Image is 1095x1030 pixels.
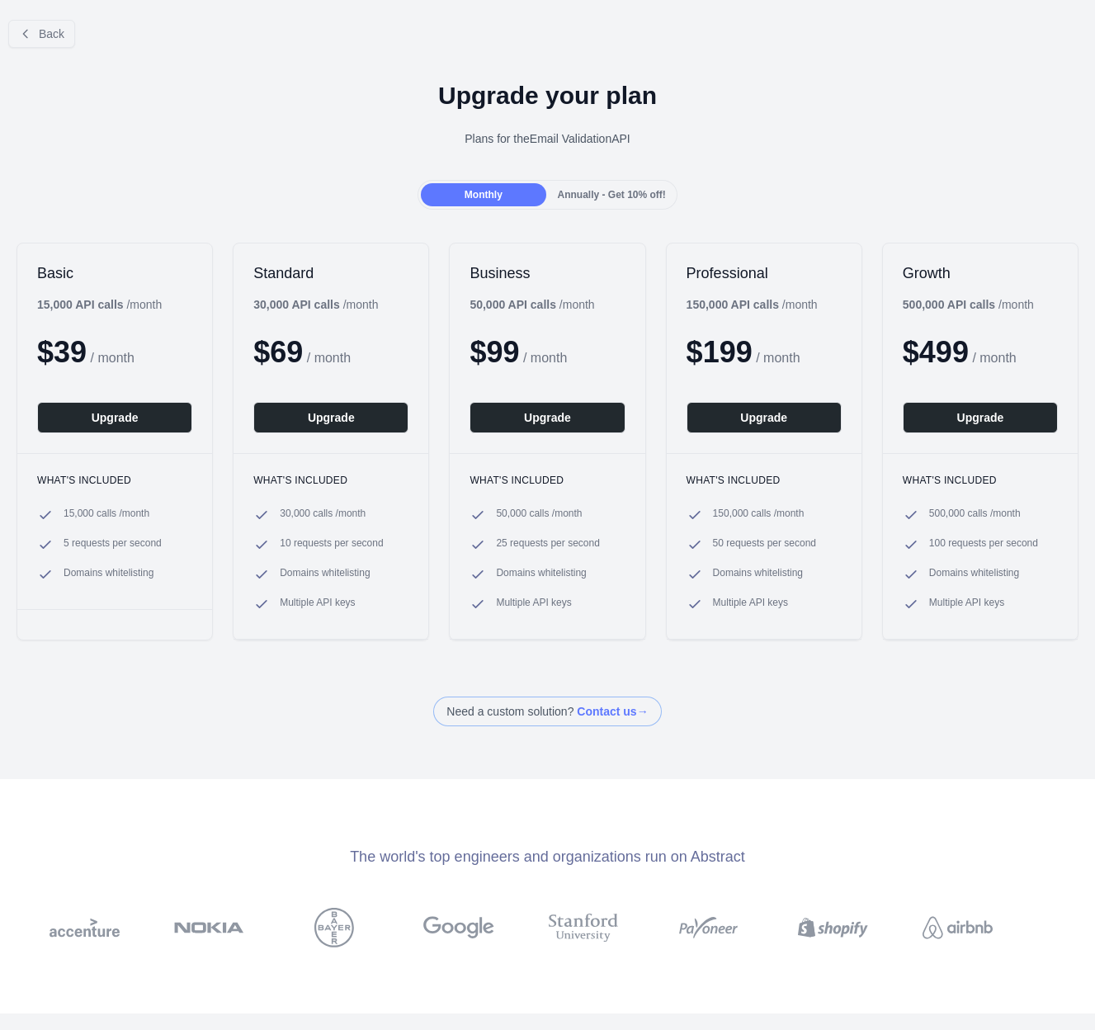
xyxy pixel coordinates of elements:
[253,263,408,283] h2: Standard
[687,263,842,283] h2: Professional
[470,298,556,311] b: 50,000 API calls
[687,335,753,369] span: $ 199
[903,335,969,369] span: $ 499
[253,296,378,313] div: / month
[470,296,594,313] div: / month
[903,298,995,311] b: 500,000 API calls
[687,298,779,311] b: 150,000 API calls
[903,263,1058,283] h2: Growth
[687,296,818,313] div: / month
[903,296,1034,313] div: / month
[470,263,625,283] h2: Business
[470,335,519,369] span: $ 99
